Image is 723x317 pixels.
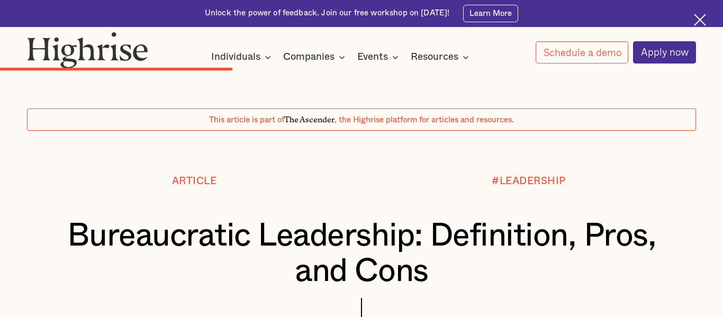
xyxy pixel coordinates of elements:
h1: Bureaucratic Leadership: Definition, Pros, and Cons [55,219,668,289]
a: Learn More [463,5,518,22]
div: Individuals [211,51,260,64]
a: Schedule a demo [536,41,629,64]
div: Companies [283,51,348,64]
img: Cross icon [694,14,706,26]
div: Events [357,51,402,64]
div: Resources [411,51,472,64]
div: Individuals [211,51,274,64]
a: Apply now [633,41,696,64]
div: Article [172,176,217,187]
div: Unlock the power of feedback. Join our free workshop on [DATE]! [205,8,449,19]
span: , the Highrise platform for articles and resources. [335,116,514,124]
div: Events [357,51,388,64]
div: Resources [411,51,458,64]
img: Highrise logo [27,32,148,68]
span: This article is part of [209,116,284,124]
div: #LEADERSHIP [492,176,566,187]
div: Companies [283,51,335,64]
span: The Ascender [284,113,335,123]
